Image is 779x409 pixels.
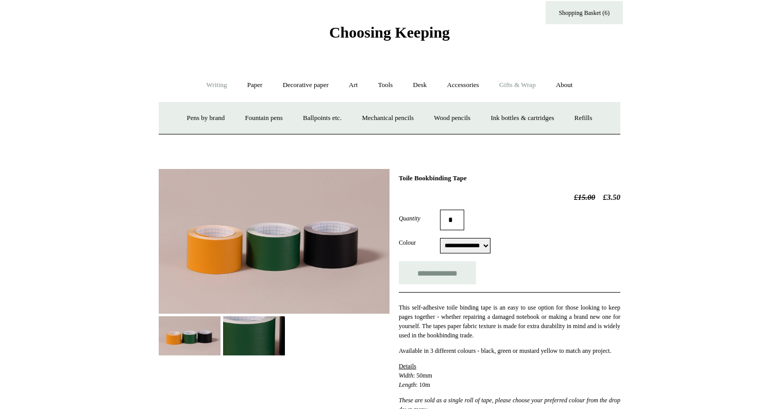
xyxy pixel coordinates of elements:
[235,105,292,132] a: Fountain pens
[399,238,440,247] label: Colour
[546,1,623,24] a: Shopping Basket (6)
[399,346,620,355] p: Available in 3 different colours - black, green or mustard yellow to match any project.
[425,105,480,132] a: Wood pencils
[574,193,595,201] span: £15.00
[294,105,351,132] a: Ballpoints etc.
[352,105,423,132] a: Mechanical pencils
[274,72,338,99] a: Decorative paper
[399,381,416,388] em: Length
[329,32,450,39] a: Choosing Keeping
[399,214,440,223] label: Quantity
[159,316,221,355] img: Toile Bookbinding Tape
[399,174,620,182] h1: Toile Bookbinding Tape
[399,363,416,370] span: Details
[399,303,620,340] p: This self-adhesive toile binding tape is an easy to use option for those looking to keep pages to...
[399,362,620,389] p: : 50mm : 10m
[565,105,602,132] a: Refills
[399,372,413,379] em: Width
[197,72,236,99] a: Writing
[490,72,545,99] a: Gifts & Wrap
[481,105,563,132] a: Ink bottles & cartridges
[223,316,285,355] img: Toile Bookbinding Tape
[340,72,367,99] a: Art
[329,24,450,41] span: Choosing Keeping
[178,105,234,132] a: Pens by brand
[159,169,389,314] img: Toile Bookbinding Tape
[369,72,402,99] a: Tools
[399,193,620,202] h2: £3.50
[238,72,272,99] a: Paper
[438,72,488,99] a: Accessories
[547,72,582,99] a: About
[404,72,436,99] a: Desk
